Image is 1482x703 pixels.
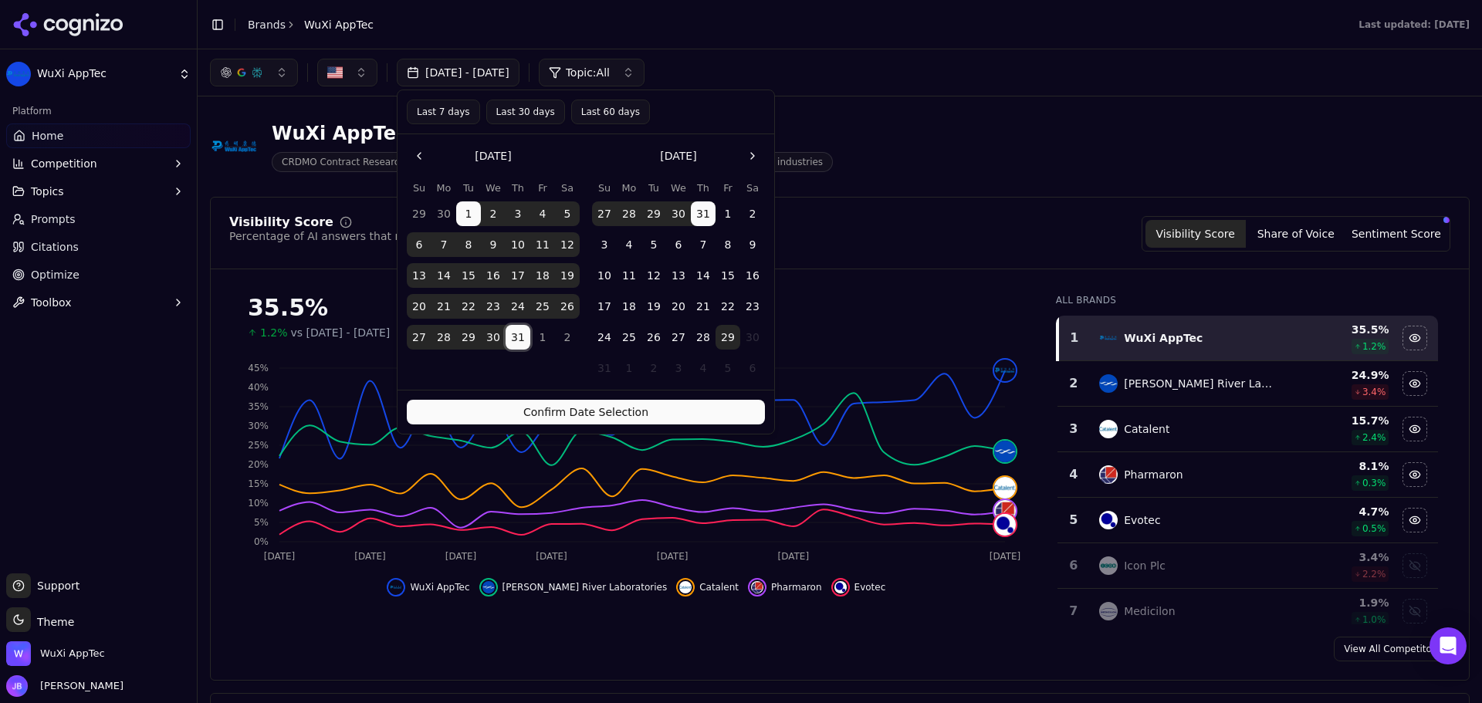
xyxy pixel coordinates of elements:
[390,581,402,593] img: wuxi apptec
[831,578,886,597] button: Hide evotec data
[1099,556,1118,575] img: icon plc
[1290,322,1389,337] div: 35.5 %
[716,232,740,257] button: Friday, August 8th, 2025
[617,181,641,195] th: Monday
[31,239,79,255] span: Citations
[530,232,555,257] button: Friday, July 11th, 2025, selected
[407,232,431,257] button: Sunday, July 6th, 2025, selected
[506,325,530,350] button: Thursday, July 31st, 2025, selected
[592,201,617,226] button: Sunday, July 27th, 2025, selected
[31,156,97,171] span: Competition
[530,294,555,319] button: Friday, July 25th, 2025, selected
[1124,467,1183,482] div: Pharmaron
[1290,549,1389,565] div: 3.4 %
[691,263,716,288] button: Thursday, August 14th, 2025
[248,401,269,412] tspan: 35%
[1064,556,1084,575] div: 6
[1290,367,1389,383] div: 24.9 %
[617,201,641,226] button: Monday, July 28th, 2025, selected
[1064,465,1084,484] div: 4
[555,325,580,350] button: Saturday, August 2nd, 2025
[990,551,1021,562] tspan: [DATE]
[716,181,740,195] th: Friday
[994,441,1016,462] img: charles river laboratories
[716,263,740,288] button: Friday, August 15th, 2025
[1334,637,1450,661] a: View All Competitors
[699,581,739,593] span: Catalent
[456,181,481,195] th: Tuesday
[1057,361,1438,407] tr: 2charles river laboratories[PERSON_NAME] River Laboratories24.9%3.4%Hide charles river laboratori...
[407,181,431,195] th: Sunday
[431,201,456,226] button: Monday, June 30th, 2025
[1057,407,1438,452] tr: 3catalentCatalent15.7%2.4%Hide catalent data
[1124,376,1277,391] div: [PERSON_NAME] River Laboratories
[479,578,668,597] button: Hide charles river laboratories data
[740,144,765,168] button: Go to the Next Month
[771,581,822,593] span: Pharmaron
[1362,522,1386,535] span: 0.5 %
[1057,543,1438,589] tr: 6icon plcIcon Plc3.4%2.2%Show icon plc data
[1057,589,1438,634] tr: 7medicilonMedicilon1.9%1.0%Show medicilon data
[555,232,580,257] button: Saturday, July 12th, 2025, selected
[592,181,617,195] th: Sunday
[407,181,580,350] table: July 2025
[1402,326,1427,350] button: Hide wuxi apptec data
[31,211,76,227] span: Prompts
[994,500,1016,522] img: pharmaron
[1362,386,1386,398] span: 3.4 %
[248,17,374,32] nav: breadcrumb
[456,263,481,288] button: Tuesday, July 15th, 2025, selected
[657,551,689,562] tspan: [DATE]
[778,551,810,562] tspan: [DATE]
[248,363,269,373] tspan: 45%
[555,294,580,319] button: Saturday, July 26th, 2025, selected
[31,184,64,199] span: Topics
[716,294,740,319] button: Friday, August 22nd, 2025
[481,294,506,319] button: Wednesday, July 23rd, 2025, selected
[1362,340,1386,353] span: 1.2 %
[502,581,668,593] span: [PERSON_NAME] River Laboratories
[854,581,886,593] span: Evotec
[31,578,80,593] span: Support
[6,235,191,259] a: Citations
[1362,431,1386,444] span: 2.4 %
[641,263,666,288] button: Tuesday, August 12th, 2025
[641,181,666,195] th: Tuesday
[506,181,530,195] th: Thursday
[740,181,765,195] th: Saturday
[676,578,739,597] button: Hide catalent data
[248,382,269,393] tspan: 40%
[481,263,506,288] button: Wednesday, July 16th, 2025, selected
[254,536,269,547] tspan: 0%
[481,201,506,226] button: Wednesday, July 2nd, 2025, selected
[248,294,1025,322] div: 35.5%
[1099,465,1118,484] img: pharmaron
[566,65,610,80] span: Topic: All
[6,290,191,315] button: Toolbox
[1362,477,1386,489] span: 0.3 %
[1064,602,1084,620] div: 7
[1064,420,1084,438] div: 3
[248,421,269,431] tspan: 30%
[1346,220,1446,248] button: Sentiment Score
[410,581,469,593] span: WuXi AppTec
[1402,417,1427,441] button: Hide catalent data
[431,181,456,195] th: Monday
[592,263,617,288] button: Sunday, August 10th, 2025
[291,325,391,340] span: vs [DATE] - [DATE]
[31,267,80,282] span: Optimize
[6,641,31,666] img: WuXi AppTec
[1362,613,1386,626] span: 1.0 %
[641,232,666,257] button: Tuesday, August 5th, 2025
[431,325,456,350] button: Monday, July 28th, 2025, selected
[1099,602,1118,620] img: medicilon
[210,122,259,171] img: WuXi AppTec
[1430,627,1467,664] div: Open Intercom Messenger
[666,325,691,350] button: Wednesday, August 27th, 2025
[397,59,519,86] button: [DATE] - [DATE]
[6,675,28,697] img: Josef Bookert
[530,181,555,195] th: Friday
[1290,413,1389,428] div: 15.7 %
[1124,421,1169,437] div: Catalent
[456,232,481,257] button: Tuesday, July 8th, 2025, selected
